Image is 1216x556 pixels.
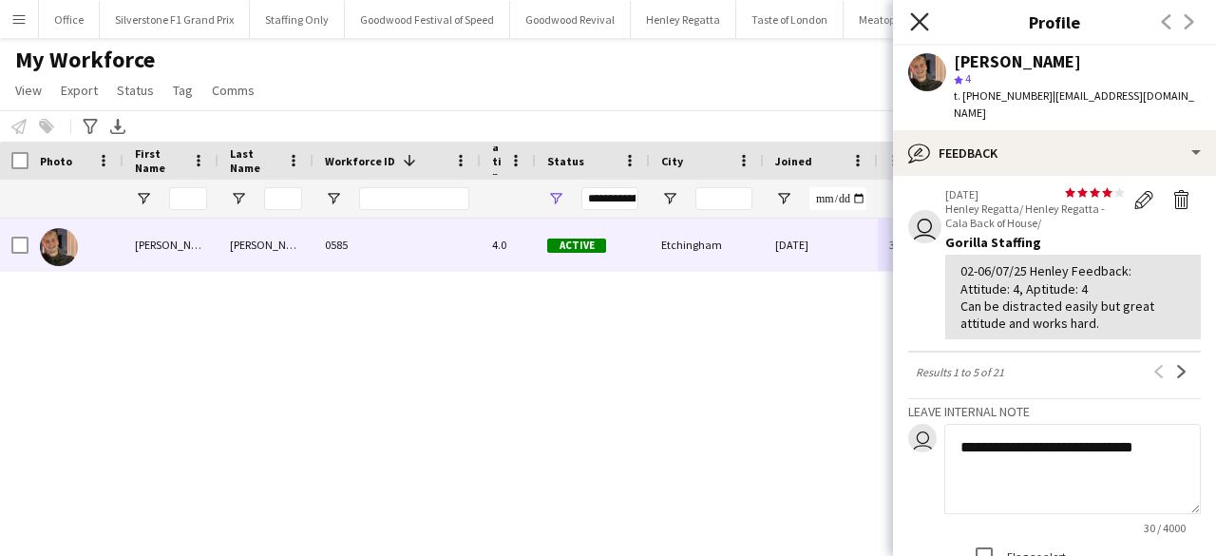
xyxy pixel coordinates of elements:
div: 02-06/07/25 Henley Feedback: Attitude: 4, Aptitude: 4 Can be distracted easily but great attitude... [960,262,1186,332]
a: Comms [204,78,262,103]
a: View [8,78,49,103]
button: Goodwood Festival of Speed [345,1,510,38]
button: Open Filter Menu [325,190,342,207]
app-action-btn: Advanced filters [79,115,102,138]
a: Tag [165,78,200,103]
button: Staffing Only [250,1,345,38]
span: 30 / 4000 [1129,521,1201,535]
span: Photo [40,154,72,168]
button: Silverstone F1 Grand Prix [100,1,250,38]
p: Henley Regatta/ Henley Regatta - Cala Back of House/ [945,201,1125,230]
img: Aidan Collins [40,228,78,266]
div: [PERSON_NAME] [218,219,313,271]
button: Open Filter Menu [661,190,678,207]
div: Gorilla Staffing [945,234,1201,251]
h3: Leave internal note [908,403,1201,420]
app-action-btn: Export XLSX [106,115,129,138]
div: 4.0 [481,219,536,271]
span: Comms [212,82,255,99]
span: Joined [775,154,812,168]
span: Active [547,239,606,253]
span: | [EMAIL_ADDRESS][DOMAIN_NAME] [954,88,1194,120]
input: First Name Filter Input [169,187,207,210]
div: Etchingham [650,219,764,271]
button: Henley Regatta [631,1,736,38]
a: Export [53,78,105,103]
span: Last Name [230,146,279,175]
div: [PERSON_NAME] [123,219,218,271]
input: Joined Filter Input [809,187,866,210]
button: Office [39,1,100,38]
button: Goodwood Revival [510,1,631,38]
span: First Name [135,146,184,175]
a: Status [109,78,161,103]
button: Taste of London [736,1,844,38]
input: Last Name Filter Input [264,187,302,210]
span: Tag [173,82,193,99]
span: View [15,82,42,99]
span: 4 [965,71,971,86]
div: 0585 [313,219,481,271]
div: [PERSON_NAME] [954,53,1081,70]
span: Results 1 to 5 of 21 [908,365,1012,379]
h3: Profile [893,10,1216,34]
input: City Filter Input [695,187,752,210]
span: Rating [492,125,502,197]
span: City [661,154,683,168]
span: Export [61,82,98,99]
span: Workforce ID [325,154,395,168]
div: [DATE] [764,219,878,271]
button: Open Filter Menu [230,190,247,207]
button: Meatopia [844,1,921,38]
span: t. [PHONE_NUMBER] [954,88,1053,103]
span: My Workforce [15,46,155,74]
button: Open Filter Menu [547,190,564,207]
p: [DATE] [945,187,1125,201]
button: Open Filter Menu [135,190,152,207]
button: Open Filter Menu [775,190,792,207]
span: Status [547,154,584,168]
input: Workforce ID Filter Input [359,187,469,210]
span: Status [117,82,154,99]
div: Feedback [893,130,1216,176]
div: 33 days [878,219,914,271]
